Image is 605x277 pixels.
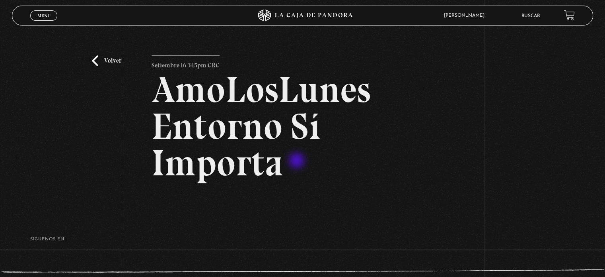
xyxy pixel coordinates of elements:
span: Menu [37,13,51,18]
h4: SÍguenos en: [30,237,575,242]
span: [PERSON_NAME] [440,13,492,18]
span: Cerrar [35,20,53,26]
a: View your shopping cart [564,10,575,21]
h2: AmoLosLunes Entorno Sí Importa [152,71,453,181]
a: Volver [92,55,121,66]
a: Buscar [521,14,540,18]
p: Setiembre 16 3:15pm CRC [152,55,220,71]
